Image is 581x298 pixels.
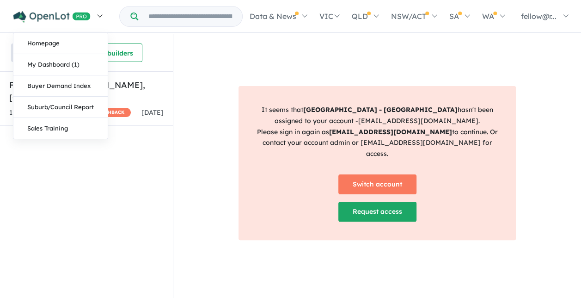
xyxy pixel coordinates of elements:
[13,97,108,118] a: Suburb/Council Report
[254,105,500,160] p: It seems that hasn't been assigned to your account - [EMAIL_ADDRESS][DOMAIN_NAME] . Please sign i...
[521,12,557,21] span: fellow@r...
[329,128,452,136] strong: [EMAIL_ADDRESS][DOMAIN_NAME]
[9,107,131,118] div: 150 Enquir ies
[303,106,458,114] strong: [GEOGRAPHIC_DATA] - [GEOGRAPHIC_DATA]
[338,174,416,194] a: Switch account
[141,108,164,117] span: [DATE]
[338,202,416,222] a: Request access
[92,108,131,117] span: CASHBACK
[9,79,164,104] h5: Fellow Estate - [PERSON_NAME] , [GEOGRAPHIC_DATA]
[13,54,108,75] a: My Dashboard (1)
[13,33,108,54] a: Homepage
[140,6,240,26] input: Try estate name, suburb, builder or developer
[13,118,108,139] a: Sales Training
[13,75,108,97] a: Buyer Demand Index
[13,11,91,23] img: Openlot PRO Logo White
